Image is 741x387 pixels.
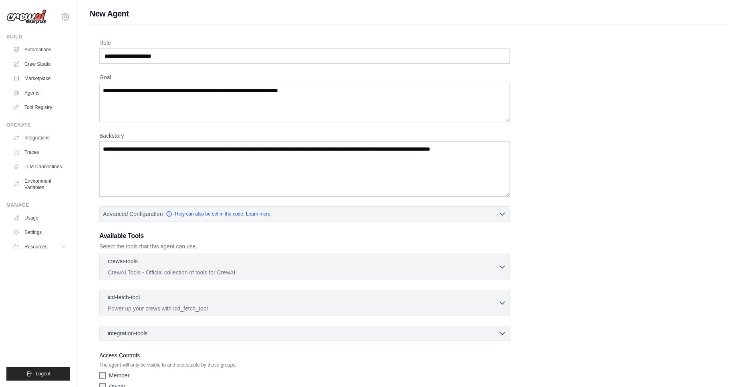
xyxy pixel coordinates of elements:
a: Agents [10,87,70,99]
div: Build [6,34,70,40]
p: CrewAI Tools - Official collection of tools for CrewAI [108,268,498,276]
div: Manage [6,202,70,208]
a: Environment Variables [10,175,70,194]
button: crewai-tools CrewAI Tools - Official collection of tools for CrewAI [103,257,506,276]
label: Access Controls [99,351,510,360]
button: Advanced Configuration They can also be set in the code. Learn more [100,207,509,221]
p: crewai-tools [108,257,138,265]
label: Role [99,39,510,47]
label: Member [109,371,129,379]
label: Goal [99,73,510,81]
h1: New Agent [90,8,728,19]
a: Automations [10,43,70,56]
p: icd-fetch-tool [108,293,140,301]
span: Resources [24,244,47,250]
a: Settings [10,226,70,239]
a: They can also be set in the code. Learn more [166,211,270,217]
p: The agent will only be visible to and executable by those groups. [99,362,510,368]
label: Backstory [99,132,510,140]
span: Logout [36,371,50,377]
span: integration-tools [108,329,148,337]
div: Operate [6,122,70,128]
img: Logo [6,9,46,24]
a: Traces [10,146,70,159]
a: Marketplace [10,72,70,85]
a: Usage [10,212,70,224]
button: icd-fetch-tool Power up your crews with icd_fetch_tool [103,293,506,312]
p: Power up your crews with icd_fetch_tool [108,304,498,312]
a: Integrations [10,131,70,144]
a: Crew Studio [10,58,70,71]
span: Advanced Configuration [103,210,163,218]
button: integration-tools [103,329,506,337]
a: LLM Connections [10,160,70,173]
h3: Available Tools [99,231,510,241]
p: Select the tools that this agent can use. [99,242,510,250]
button: Logout [6,367,70,381]
a: Tool Registry [10,101,70,114]
button: Resources [10,240,70,253]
